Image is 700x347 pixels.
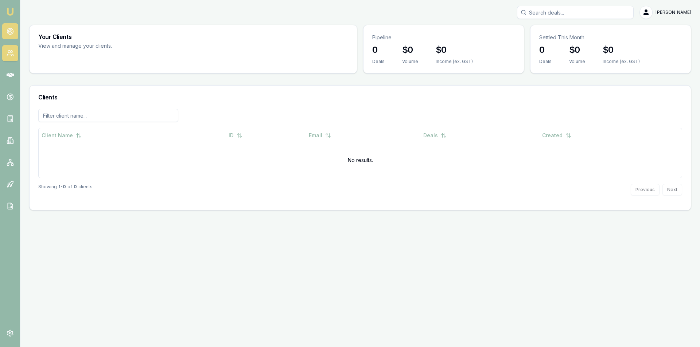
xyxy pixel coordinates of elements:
div: Income (ex. GST) [436,59,473,64]
h3: $0 [402,44,418,56]
h3: Clients [38,94,682,100]
h3: 0 [372,44,385,56]
input: Search deals [517,6,634,19]
button: Deals [423,129,447,142]
h3: $0 [603,44,640,56]
button: Email [309,129,331,142]
p: Pipeline [372,34,515,41]
p: Settled This Month [539,34,682,41]
button: ID [229,129,242,142]
h3: Your Clients [38,34,348,40]
td: No results. [39,143,682,178]
strong: 0 [74,184,77,196]
span: [PERSON_NAME] [656,9,691,15]
div: Income (ex. GST) [603,59,640,64]
strong: 1 - 0 [58,184,66,196]
div: Deals [372,59,385,64]
h3: $0 [569,44,585,56]
img: emu-icon-u.png [6,7,15,16]
div: Showing of clients [38,184,93,196]
div: Volume [569,59,585,64]
button: Created [542,129,571,142]
h3: $0 [436,44,473,56]
div: Deals [539,59,552,64]
p: View and manage your clients. [38,42,225,50]
button: Client Name [42,129,82,142]
div: Volume [402,59,418,64]
input: Filter client name... [38,109,178,122]
h3: 0 [539,44,552,56]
